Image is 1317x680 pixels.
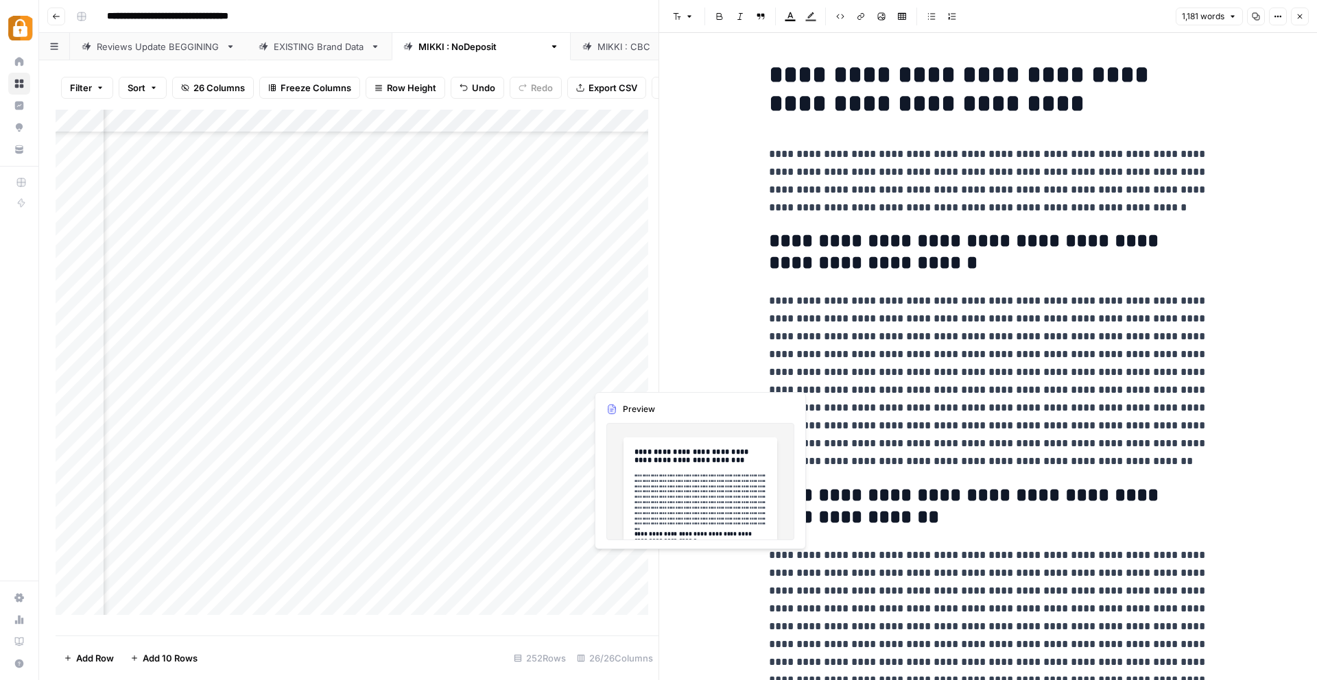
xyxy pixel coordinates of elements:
[392,33,571,60] a: [PERSON_NAME] : NoDeposit
[1182,10,1224,23] span: 1,181 words
[597,40,698,53] div: [PERSON_NAME] : CBC
[247,33,392,60] a: EXISTING Brand Data
[387,81,436,95] span: Row Height
[56,647,122,669] button: Add Row
[8,609,30,631] a: Usage
[8,73,30,95] a: Browse
[8,138,30,160] a: Your Data
[259,77,360,99] button: Freeze Columns
[8,631,30,653] a: Learning Hub
[8,653,30,675] button: Help + Support
[97,40,220,53] div: Reviews Update BEGGINING
[122,647,206,669] button: Add 10 Rows
[8,95,30,117] a: Insights
[70,33,247,60] a: Reviews Update BEGGINING
[193,81,245,95] span: 26 Columns
[8,16,33,40] img: Adzz Logo
[61,77,113,99] button: Filter
[8,117,30,138] a: Opportunities
[119,77,167,99] button: Sort
[1176,8,1243,25] button: 1,181 words
[76,651,114,665] span: Add Row
[8,51,30,73] a: Home
[571,647,658,669] div: 26/26 Columns
[418,40,544,53] div: [PERSON_NAME] : NoDeposit
[508,647,571,669] div: 252 Rows
[589,81,637,95] span: Export CSV
[571,33,724,60] a: [PERSON_NAME] : CBC
[172,77,254,99] button: 26 Columns
[128,81,145,95] span: Sort
[366,77,445,99] button: Row Height
[143,651,198,665] span: Add 10 Rows
[70,81,92,95] span: Filter
[510,77,562,99] button: Redo
[531,81,553,95] span: Redo
[567,77,646,99] button: Export CSV
[281,81,351,95] span: Freeze Columns
[8,587,30,609] a: Settings
[8,11,30,45] button: Workspace: Adzz
[451,77,504,99] button: Undo
[274,40,365,53] div: EXISTING Brand Data
[472,81,495,95] span: Undo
